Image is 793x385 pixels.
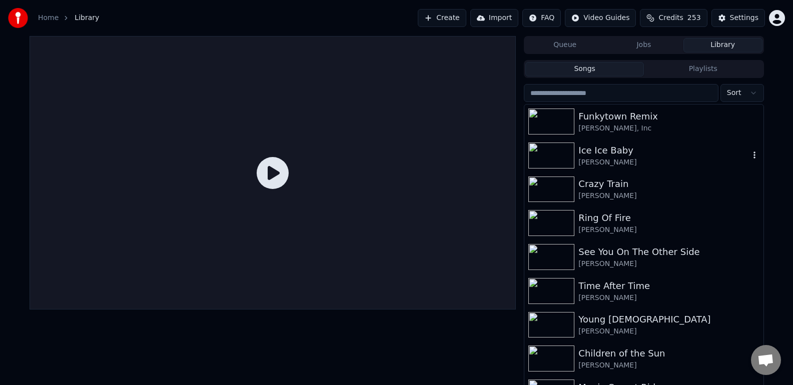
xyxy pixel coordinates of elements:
button: Import [470,9,518,27]
img: youka [8,8,28,28]
div: [PERSON_NAME] [578,191,759,201]
div: [PERSON_NAME] [578,225,759,235]
div: [PERSON_NAME] [578,157,749,167]
button: Playlists [644,62,762,76]
div: [PERSON_NAME] [578,259,759,269]
button: FAQ [522,9,561,27]
div: [PERSON_NAME], Inc [578,123,759,133]
div: Young [DEMOGRAPHIC_DATA] [578,312,759,326]
div: [PERSON_NAME] [578,360,759,370]
span: Sort [727,88,741,98]
button: Jobs [604,38,683,52]
button: Songs [525,62,644,76]
button: Video Guides [565,9,636,27]
div: Ice Ice Baby [578,143,749,157]
button: Create [418,9,466,27]
span: Library [75,13,99,23]
button: Queue [525,38,604,52]
div: Children of the Sun [578,346,759,360]
a: Open chat [751,345,781,375]
button: Settings [711,9,765,27]
div: [PERSON_NAME] [578,326,759,336]
div: See You On The Other Side [578,245,759,259]
span: Credits [658,13,683,23]
div: Ring Of Fire [578,211,759,225]
div: Crazy Train [578,177,759,191]
a: Home [38,13,59,23]
nav: breadcrumb [38,13,99,23]
div: [PERSON_NAME] [578,293,759,303]
span: 253 [687,13,701,23]
div: Funkytown Remix [578,109,759,123]
div: Time After Time [578,279,759,293]
button: Library [683,38,762,52]
div: Settings [730,13,758,23]
button: Credits253 [640,9,707,27]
